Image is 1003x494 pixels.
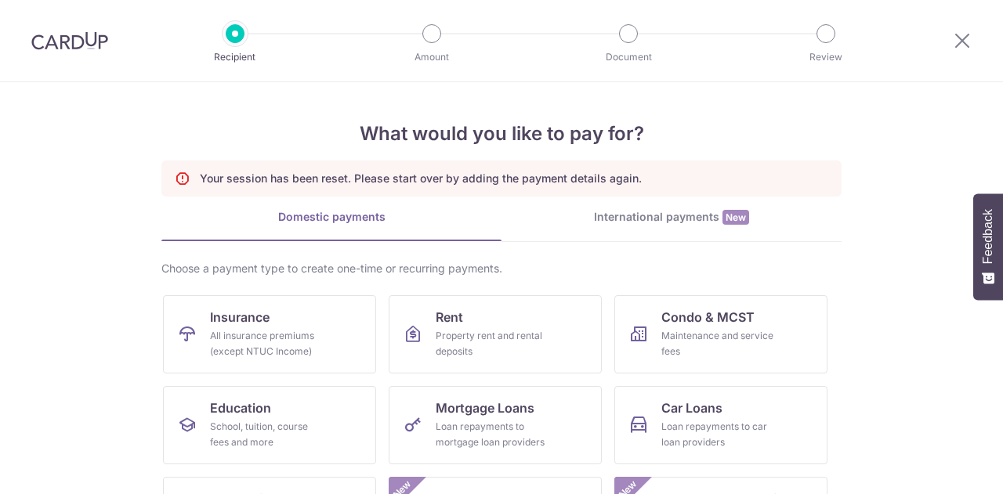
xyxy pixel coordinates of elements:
[210,328,323,359] div: All insurance premiums (except NTUC Income)
[570,49,686,65] p: Document
[161,120,842,148] h4: What would you like to pay for?
[661,398,722,417] span: Car Loans
[661,308,755,326] span: Condo & MCST
[210,419,323,450] div: School, tuition, course fees and more
[436,308,463,326] span: Rent
[200,171,642,186] p: Your session has been reset. Please start over by adding the payment details again.
[163,386,376,464] a: EducationSchool, tuition, course fees and more
[389,295,602,373] a: RentProperty rent and rental deposits
[161,209,501,225] div: Domestic payments
[31,31,108,50] img: CardUp
[981,209,995,264] span: Feedback
[661,328,774,359] div: Maintenance and service fees
[501,209,842,225] div: International payments
[661,419,774,450] div: Loan repayments to car loan providers
[614,386,827,464] a: Car LoansLoan repayments to car loan providers
[436,419,549,450] div: Loan repayments to mortgage loan providers
[163,295,376,373] a: InsuranceAll insurance premiums (except NTUC Income)
[177,49,293,65] p: Recipient
[436,398,534,417] span: Mortgage Loans
[722,210,749,225] span: New
[614,295,827,373] a: Condo & MCSTMaintenance and service fees
[210,398,271,417] span: Education
[973,193,1003,300] button: Feedback - Show survey
[768,49,884,65] p: Review
[161,261,842,276] div: Choose a payment type to create one-time or recurring payments.
[374,49,490,65] p: Amount
[389,386,602,464] a: Mortgage LoansLoan repayments to mortgage loan providers
[436,328,549,359] div: Property rent and rental deposits
[210,308,270,326] span: Insurance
